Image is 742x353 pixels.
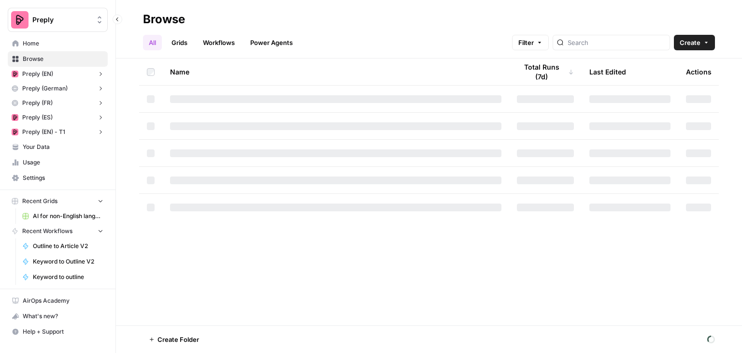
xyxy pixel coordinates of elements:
a: AirOps Academy [8,293,108,309]
a: AI for non-English languages [18,208,108,224]
div: Total Runs (7d) [517,59,574,85]
span: Preply (EN) - T1 [22,128,65,136]
span: Keyword to outline [33,273,103,281]
span: Create [680,38,700,47]
a: Power Agents [244,35,299,50]
button: Preply (German) [8,81,108,96]
span: Usage [23,158,103,167]
span: Preply (ES) [22,113,53,122]
img: mhz6d65ffplwgtj76gcfkrq5icux [12,129,18,135]
span: Help + Support [23,327,103,336]
div: Browse [143,12,185,27]
span: Recent Workflows [22,227,72,235]
button: Workspace: Preply [8,8,108,32]
button: Recent Grids [8,194,108,208]
a: Keyword to Outline V2 [18,254,108,269]
span: Preply (German) [22,84,68,93]
a: Usage [8,155,108,170]
img: mhz6d65ffplwgtj76gcfkrq5icux [12,71,18,77]
a: Your Data [8,139,108,155]
button: Create [674,35,715,50]
span: Your Data [23,143,103,151]
span: Preply (EN) [22,70,53,78]
button: Preply (EN) - T1 [8,125,108,139]
span: Preply (FR) [22,99,53,107]
span: Outline to Article V2 [33,242,103,250]
a: Outline to Article V2 [18,238,108,254]
div: What's new? [8,309,107,324]
button: Preply (EN) [8,67,108,81]
span: Home [23,39,103,48]
span: AI for non-English languages [33,212,103,221]
span: Settings [23,174,103,182]
a: Settings [8,170,108,186]
input: Search [568,38,666,47]
img: mhz6d65ffplwgtj76gcfkrq5icux [12,114,18,121]
a: Grids [166,35,193,50]
button: Recent Workflows [8,224,108,238]
a: Home [8,36,108,51]
span: Browse [23,55,103,63]
button: Preply (FR) [8,96,108,110]
img: Preply Logo [11,11,29,29]
a: Workflows [197,35,241,50]
div: Last Edited [589,59,626,85]
span: Recent Grids [22,197,57,206]
a: Keyword to outline [18,269,108,285]
span: Preply [32,15,91,25]
div: Name [170,59,501,85]
span: Create Folder [157,335,199,344]
button: Create Folder [143,332,205,347]
span: Keyword to Outline V2 [33,257,103,266]
button: What's new? [8,309,108,324]
button: Preply (ES) [8,110,108,125]
button: Filter [512,35,549,50]
span: Filter [518,38,534,47]
button: Help + Support [8,324,108,339]
span: AirOps Academy [23,296,103,305]
div: Actions [686,59,712,85]
a: Browse [8,51,108,67]
a: All [143,35,162,50]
